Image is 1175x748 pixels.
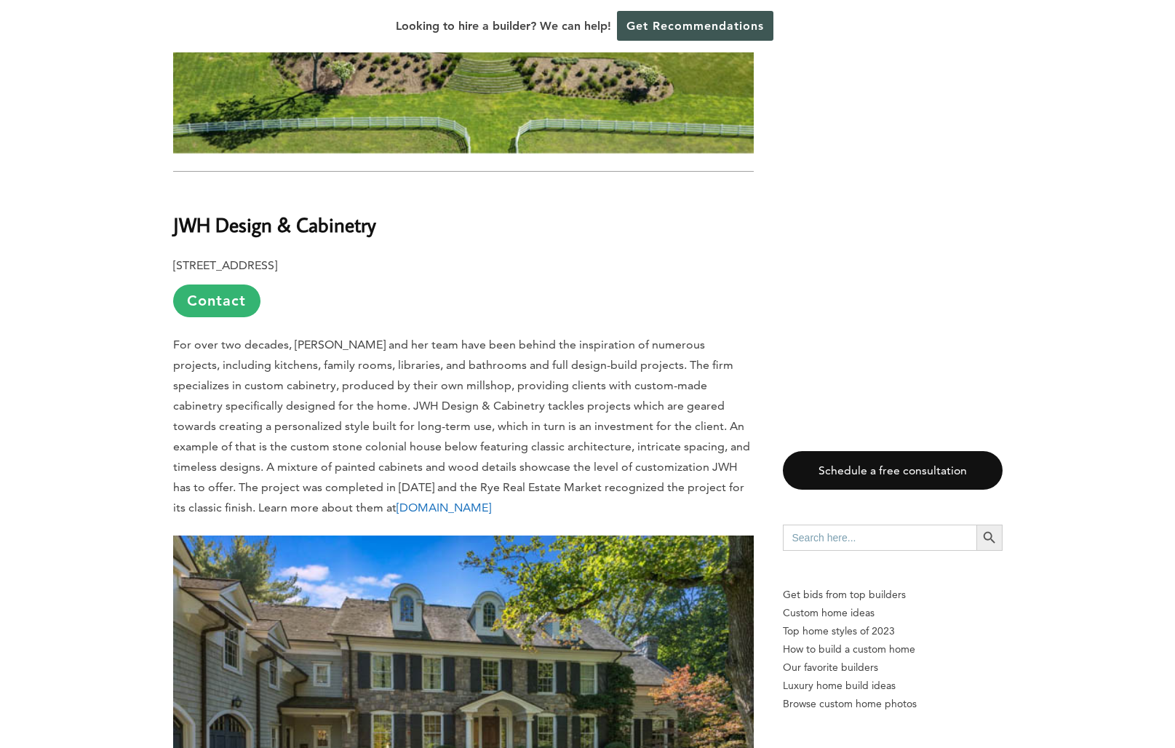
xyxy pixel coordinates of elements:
[783,586,1003,604] p: Get bids from top builders
[783,695,1003,713] a: Browse custom home photos
[783,640,1003,659] a: How to build a custom home
[173,212,376,237] b: JWH Design & Cabinetry
[783,604,1003,622] a: Custom home ideas
[783,659,1003,677] a: Our favorite builders
[783,451,1003,490] a: Schedule a free consultation
[173,258,277,272] b: [STREET_ADDRESS]
[397,501,491,514] a: [DOMAIN_NAME]
[173,335,754,518] p: For over two decades, [PERSON_NAME] and her team have been behind the inspiration of numerous pro...
[617,11,773,41] a: Get Recommendations
[783,525,976,551] input: Search here...
[783,622,1003,640] a: Top home styles of 2023
[173,285,260,317] a: Contact
[896,643,1158,731] iframe: Drift Widget Chat Controller
[981,530,997,546] svg: Search
[783,677,1003,695] a: Luxury home build ideas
